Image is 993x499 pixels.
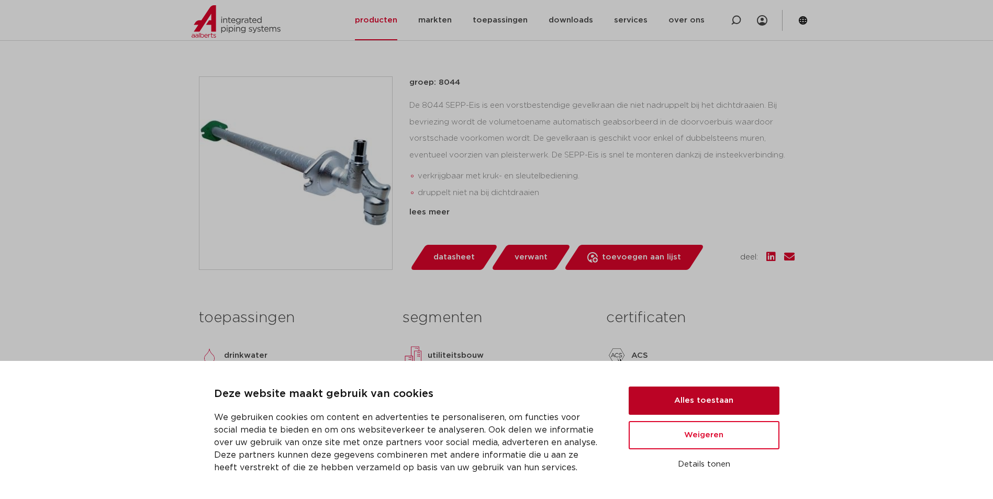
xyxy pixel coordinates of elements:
p: ACS [631,349,648,362]
img: drinkwater [199,345,220,366]
img: utiliteitsbouw [403,345,423,366]
span: verwant [515,249,548,266]
p: drinkwater [224,349,267,362]
button: Weigeren [629,421,779,449]
h3: segmenten [403,308,590,328]
li: eenvoudige en snelle montage dankzij insteekverbinding [418,201,795,218]
p: We gebruiken cookies om content en advertenties te personaliseren, om functies voor social media ... [214,411,604,474]
a: datasheet [409,245,498,270]
div: lees meer [409,206,795,219]
button: Details tonen [629,456,779,473]
span: deel: [740,251,758,264]
p: Deze website maakt gebruik van cookies [214,386,604,403]
h3: toepassingen [199,308,387,328]
span: toevoegen aan lijst [602,249,681,266]
p: groep: 8044 [409,76,795,89]
h3: certificaten [606,308,794,328]
img: Product Image for SEPP-Eis vorstbestendige gevelkraan (sleutelbediening) [199,77,392,269]
img: ACS [606,345,627,366]
a: verwant [490,245,571,270]
button: Alles toestaan [629,387,779,415]
li: druppelt niet na bij dichtdraaien [418,185,795,201]
div: De 8044 SEPP-Eis is een vorstbestendige gevelkraan die niet nadruppelt bij het dichtdraaien. Bij ... [409,97,795,202]
span: datasheet [433,249,475,266]
p: utiliteitsbouw [428,349,484,362]
li: verkrijgbaar met kruk- en sleutelbediening. [418,168,795,185]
